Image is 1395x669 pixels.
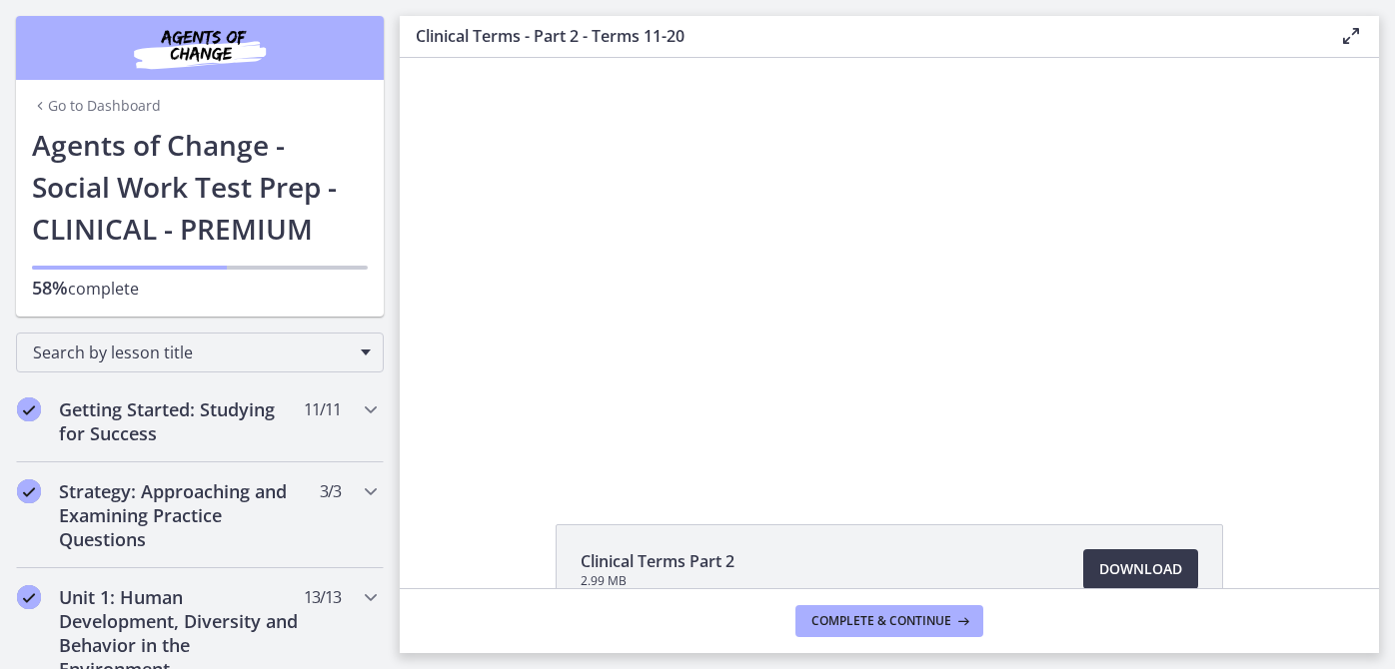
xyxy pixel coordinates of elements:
img: Agents of Change [80,24,320,72]
h3: Clinical Terms - Part 2 - Terms 11-20 [416,24,1307,48]
i: Completed [17,397,41,421]
div: Search by lesson title [16,333,384,372]
span: 11 / 11 [304,397,341,421]
span: Download [1099,557,1182,581]
span: Search by lesson title [33,341,351,363]
p: complete [32,276,368,301]
span: 3 / 3 [320,479,341,503]
a: Go to Dashboard [32,96,161,116]
h1: Agents of Change - Social Work Test Prep - CLINICAL - PREMIUM [32,124,368,250]
iframe: Video Lesson [400,58,1379,478]
span: 2.99 MB [581,573,734,589]
span: Complete & continue [811,613,951,629]
a: Download [1083,549,1198,589]
h2: Getting Started: Studying for Success [59,397,303,445]
span: 58% [32,276,68,300]
h2: Strategy: Approaching and Examining Practice Questions [59,479,303,551]
i: Completed [17,585,41,609]
span: 13 / 13 [304,585,341,609]
span: Clinical Terms Part 2 [581,549,734,573]
button: Complete & continue [795,605,983,637]
i: Completed [17,479,41,503]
